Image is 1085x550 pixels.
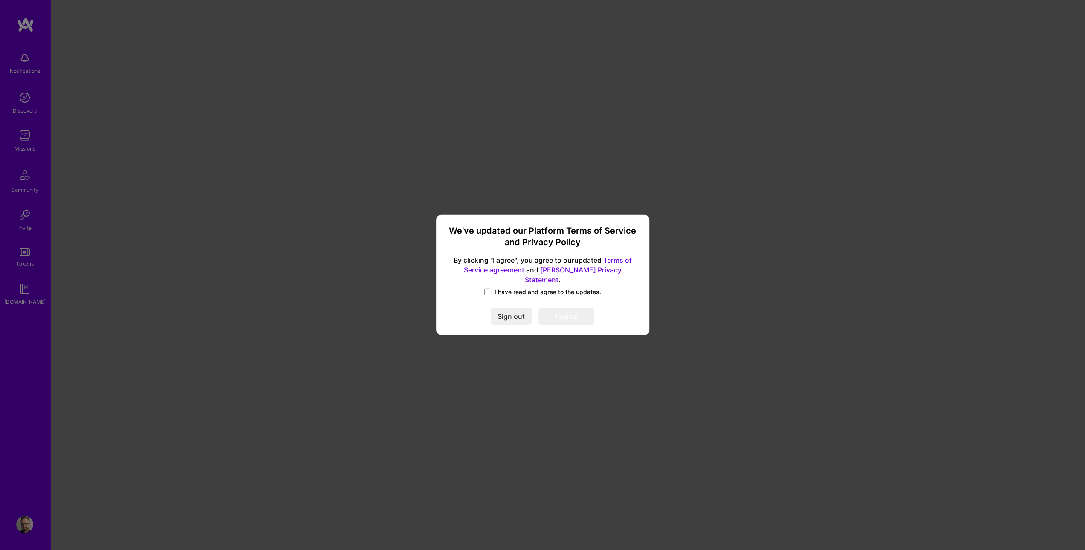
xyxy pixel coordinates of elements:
[538,308,594,325] button: I agree
[525,265,622,284] a: [PERSON_NAME] Privacy Statement
[446,255,639,285] span: By clicking "I agree", you agree to our updated and .
[495,288,601,296] span: I have read and agree to the updates.
[491,308,532,325] button: Sign out
[446,225,639,249] h3: We’ve updated our Platform Terms of Service and Privacy Policy
[464,256,632,274] a: Terms of Service agreement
